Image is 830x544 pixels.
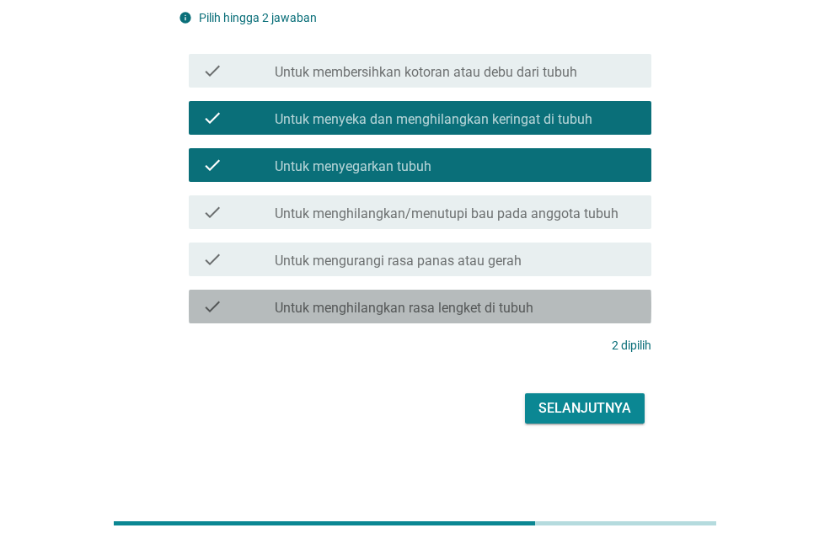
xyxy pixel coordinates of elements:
i: check [202,155,222,175]
div: Selanjutnya [538,398,631,419]
i: check [202,108,222,128]
label: Untuk menyegarkan tubuh [275,158,431,175]
label: Pilih hingga 2 jawaban [199,11,317,24]
label: Untuk menyeka dan menghilangkan keringat di tubuh [275,111,592,128]
button: Selanjutnya [525,393,645,424]
label: Untuk mengurangi rasa panas atau gerah [275,253,522,269]
label: Untuk menghilangkan rasa lengket di tubuh [275,300,533,317]
label: Untuk membersihkan kotoran atau debu dari tubuh [275,64,577,81]
i: info [179,11,192,24]
i: check [202,202,222,222]
i: check [202,61,222,81]
i: check [202,296,222,317]
i: check [202,249,222,269]
label: Untuk menghilangkan/menutupi bau pada anggota tubuh [275,205,618,222]
p: 2 dipilih [612,337,651,355]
